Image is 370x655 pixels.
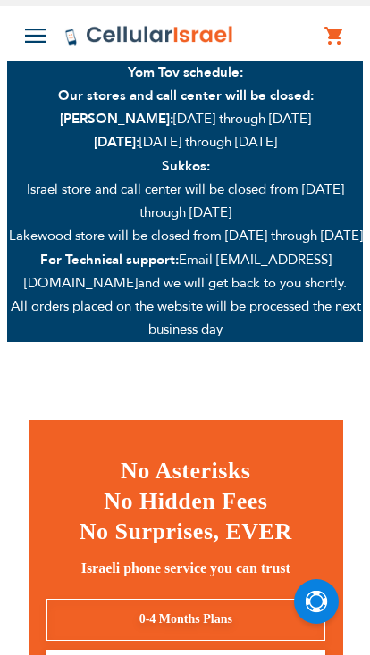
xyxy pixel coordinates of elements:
a: 0-4 Months Plans [46,599,325,641]
p: [DATE] through [DATE] [DATE] through [DATE] Israel store and call center will be closed from [DAT... [8,61,364,342]
strong: For Technical support: [40,251,179,269]
strong: Sukkos: [162,157,210,175]
h1: No Asterisks No Hidden Fees No Surprises, EVER [29,456,343,547]
strong: Our stores and call center will be closed: [58,87,314,104]
img: Toggle Menu [25,29,46,43]
strong: [DATE]: [94,133,139,151]
h5: Israeli phone service you can trust [29,560,343,576]
strong: Yom Tov schedule: [128,63,243,81]
strong: [PERSON_NAME]: [60,110,173,128]
img: Cellular Israel Logo [64,25,234,46]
